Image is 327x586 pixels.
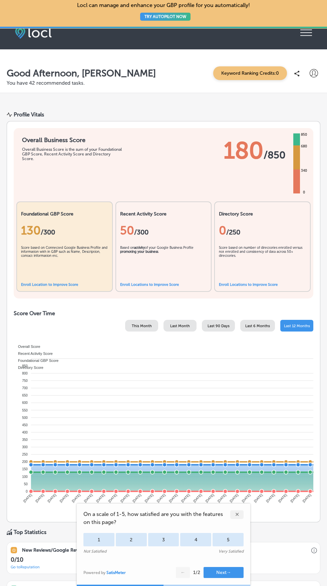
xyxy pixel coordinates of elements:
tspan: [DATE] [205,493,215,503]
tspan: [DATE] [59,493,69,503]
tspan: [DATE] [35,493,45,503]
span: On a scale of 1-5, how satisfied are you with the features on this page? [83,510,230,526]
h2: Foundational GBP Score [21,211,108,217]
div: Not Satisfied [83,549,106,554]
tspan: [DATE] [120,493,130,503]
a: Go toReputation [11,565,40,569]
div: Top Statistics [14,529,46,535]
div: Score based on Connected Google Business Profile and information with in GBP such as Name, Descri... [21,246,108,279]
tspan: [DATE] [229,493,239,503]
tspan: [DATE] [241,493,251,503]
span: Recent Activity Score [13,352,53,356]
div: 0 [302,190,306,195]
span: / 850 [264,149,286,161]
tspan: 300 [22,445,28,449]
img: fda3e92497d09a02dc62c9cd864e3231.png [15,26,52,39]
a: Enroll Locations to Improve Score [120,282,179,287]
span: Last 6 Months [245,324,270,328]
div: 340 [300,168,308,173]
tspan: 500 [22,416,28,420]
div: 0 [219,223,306,237]
span: /250 [226,228,240,236]
tspan: 200 [22,460,28,464]
tspan: 0 [26,490,28,493]
span: Last 90 Days [208,324,230,328]
div: 1 [83,533,114,546]
b: activity [134,246,145,250]
tspan: [DATE] [278,493,288,503]
div: Score based on number of directories enrolled versus not enrolled and consistency of data across ... [219,246,306,279]
tspan: 700 [22,386,28,390]
div: 5 [213,533,244,546]
div: 680 [300,144,308,149]
h1: 0/10 [11,556,156,563]
tspan: 550 [22,409,28,412]
tspan: [DATE] [217,493,227,503]
tspan: [DATE] [193,493,203,503]
button: ← [176,567,190,578]
h1: Overall Business Score [22,136,122,144]
div: Powered by [83,570,126,575]
tspan: [DATE] [95,493,105,503]
tspan: 750 [22,379,28,383]
p: You have 42 recommended tasks. [7,80,320,86]
tspan: [DATE] [83,493,93,503]
tspan: 150 [22,467,28,471]
tspan: [DATE] [290,493,300,503]
span: Foundational GBP Score [13,359,58,363]
tspan: [DATE] [168,493,178,503]
tspan: 400 [22,431,28,434]
a: SatisMeter [106,570,126,575]
h2: Directory Score [219,211,306,217]
span: 180 [224,136,264,164]
tspan: [DATE] [144,493,154,503]
span: This Month [132,324,152,328]
h3: New Reviews/Google Reviews [22,547,88,553]
span: Directory Score [13,366,43,370]
tspan: 350 [22,438,28,442]
tspan: [DATE] [265,493,275,503]
span: Last Month [170,324,190,328]
span: Overall Score [13,345,40,349]
tspan: [DATE] [181,493,191,503]
tspan: [DATE] [71,493,81,503]
div: Overall Business Score is the sum of your Foundational GBP Score, Recent Activity Score and Direc... [22,147,122,161]
span: / 300 [41,228,55,236]
div: 130 [21,223,108,237]
div: 1 / 2 [193,570,200,575]
h2: Score Over Time [14,310,313,317]
tspan: [DATE] [107,493,117,503]
button: Next→ [204,567,244,578]
tspan: [DATE] [22,493,32,503]
tspan: [DATE] [47,493,57,503]
span: Keyword Ranking Credits: 0 [213,66,287,80]
div: 3 [148,533,179,546]
tspan: 100 [22,475,28,479]
tspan: [DATE] [302,493,312,503]
div: 4 [180,533,211,546]
div: Profile Vitals [14,111,44,118]
tspan: 850 [22,364,28,368]
tspan: 250 [22,453,28,456]
tspan: 800 [22,372,28,375]
tspan: [DATE] [156,493,166,503]
b: promoting your business [120,250,158,254]
div: Very Satisfied [219,549,244,554]
tspan: 450 [22,423,28,427]
tspan: 600 [22,401,28,405]
span: Last 12 Months [284,324,310,328]
div: ✕ [230,510,244,519]
div: 850 [300,132,308,137]
div: Based on of your Google Business Profile . [120,246,207,279]
div: 50 [120,223,207,237]
p: Good Afternoon, [PERSON_NAME] [7,68,156,79]
tspan: [DATE] [253,493,263,503]
span: /300 [134,228,148,236]
tspan: 50 [24,482,28,486]
a: Enroll Location to Improve Score [21,282,78,287]
tspan: 650 [22,394,28,397]
a: Enroll Locations to Improve Score [219,282,278,287]
div: 2 [116,533,147,546]
tspan: [DATE] [132,493,142,503]
h2: Recent Activity Score [120,211,207,217]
